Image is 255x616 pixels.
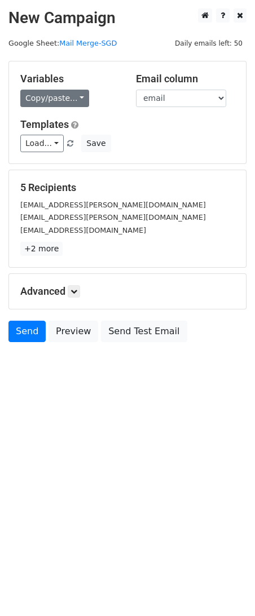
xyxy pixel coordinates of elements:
[20,285,235,298] h5: Advanced
[49,321,98,342] a: Preview
[8,8,247,28] h2: New Campaign
[20,90,89,107] a: Copy/paste...
[20,73,119,85] h5: Variables
[101,321,187,342] a: Send Test Email
[8,321,46,342] a: Send
[20,213,206,221] small: [EMAIL_ADDRESS][PERSON_NAME][DOMAIN_NAME]
[20,181,235,194] h5: 5 Recipients
[20,242,63,256] a: +2 more
[171,37,247,50] span: Daily emails left: 50
[81,135,111,152] button: Save
[20,135,64,152] a: Load...
[20,201,206,209] small: [EMAIL_ADDRESS][PERSON_NAME][DOMAIN_NAME]
[8,39,117,47] small: Google Sheet:
[20,118,69,130] a: Templates
[59,39,117,47] a: Mail Merge-SGD
[20,226,146,234] small: [EMAIL_ADDRESS][DOMAIN_NAME]
[171,39,247,47] a: Daily emails left: 50
[136,73,235,85] h5: Email column
[199,562,255,616] iframe: Chat Widget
